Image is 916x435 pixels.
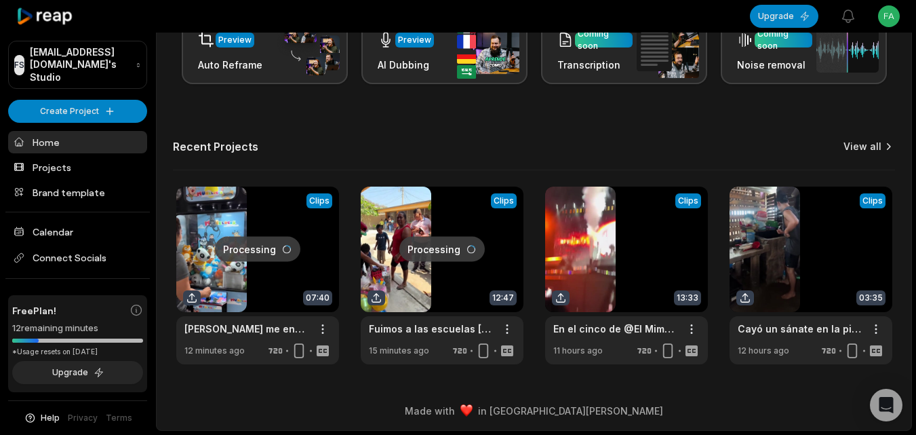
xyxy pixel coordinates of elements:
[184,322,309,336] a: [PERSON_NAME] me encargó un peluche y [PERSON_NAME] el final
[12,322,143,335] div: 12 remaining minutes
[277,23,340,76] img: auto_reframe.png
[30,46,130,83] p: [EMAIL_ADDRESS][DOMAIN_NAME]'s Studio
[169,404,899,418] div: Made with in [GEOGRAPHIC_DATA][PERSON_NAME]
[460,404,473,417] img: heart emoji
[12,303,56,318] span: Free Plan!
[738,322,862,336] a: Cayó un sánate en la pila de agua@EL CHE ⚡️
[553,322,678,336] a: En el cinco de @El Mimoso 🗣️🎤
[8,100,147,122] button: Create Project
[843,140,881,153] a: View all
[8,246,147,270] span: Connect Socials
[816,26,879,73] img: noise_removal.png
[398,34,431,46] div: Preview
[870,389,902,421] div: Open Intercom Messenger
[737,58,812,72] h3: Noise removal
[557,58,633,72] h3: Transcription
[8,131,147,153] a: Home
[637,20,699,78] img: transcription.png
[14,55,24,75] div: FS
[8,156,147,178] a: Projects
[369,322,494,336] a: Fuimos a las escuelas [PERSON_NAME] a dejarles una sorpresa por el [DATE]
[8,221,147,243] a: Calendar
[378,58,434,72] h3: AI Dubbing
[750,5,818,28] button: Upgrade
[198,58,262,72] h3: Auto Reframe
[24,412,60,424] button: Help
[8,181,147,204] a: Brand template
[173,140,258,153] h2: Recent Projects
[12,361,143,384] button: Upgrade
[41,412,60,424] span: Help
[218,34,252,46] div: Preview
[457,20,519,79] img: ai_dubbing.png
[578,28,630,52] div: Coming soon
[757,28,810,52] div: Coming soon
[106,412,132,424] a: Terms
[12,347,143,357] div: *Usage resets on [DATE]
[68,412,98,424] a: Privacy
